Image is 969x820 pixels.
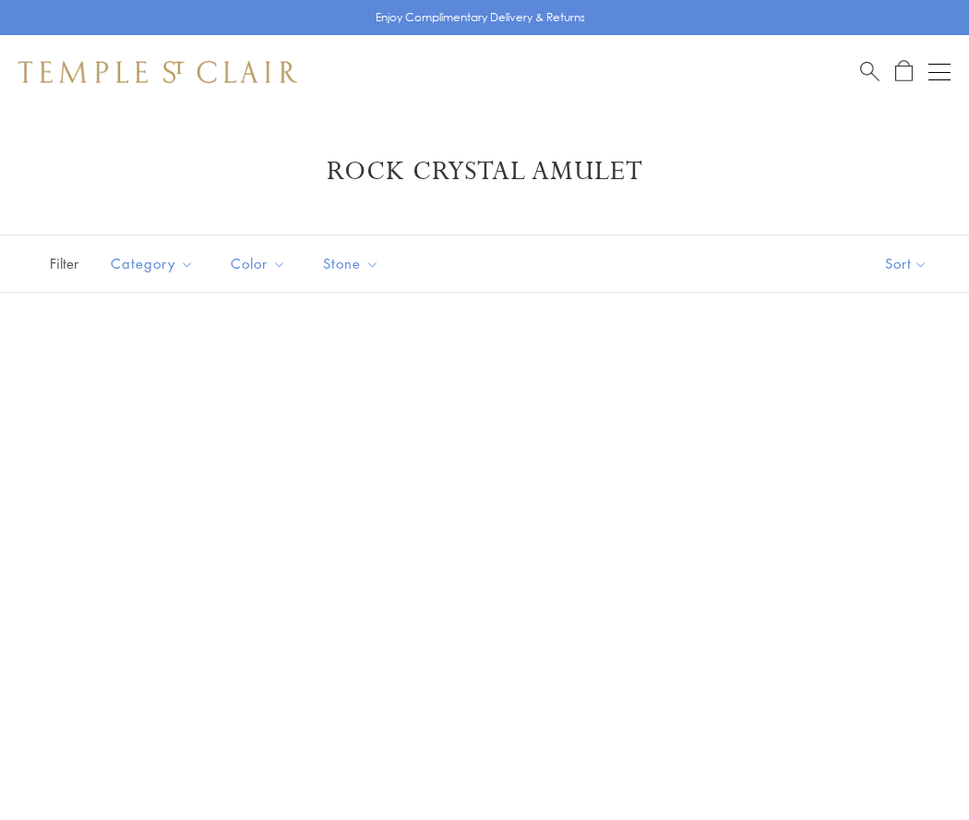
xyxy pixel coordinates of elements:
[309,243,393,284] button: Stone
[217,243,300,284] button: Color
[221,252,300,275] span: Color
[18,61,297,83] img: Temple St. Clair
[860,60,879,83] a: Search
[928,61,951,83] button: Open navigation
[895,60,913,83] a: Open Shopping Bag
[102,252,208,275] span: Category
[97,243,208,284] button: Category
[46,155,923,188] h1: Rock Crystal Amulet
[314,252,393,275] span: Stone
[376,8,585,27] p: Enjoy Complimentary Delivery & Returns
[843,235,969,292] button: Show sort by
